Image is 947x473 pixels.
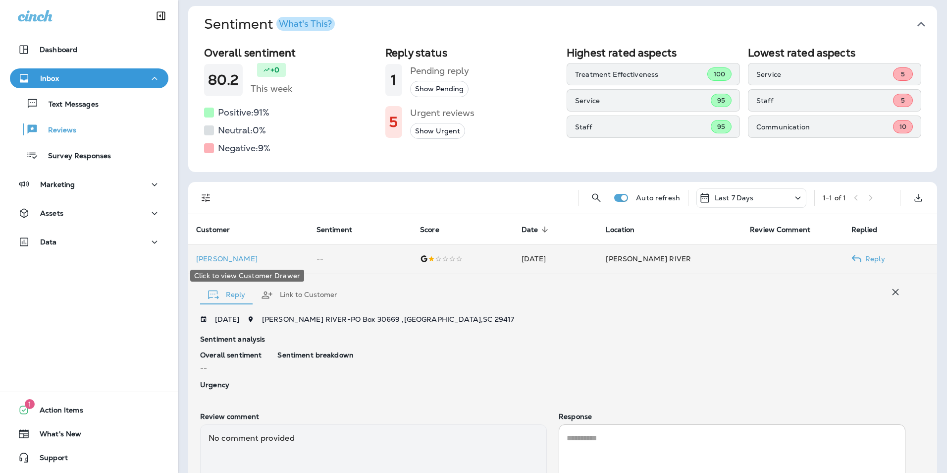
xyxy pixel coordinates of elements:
[30,406,83,418] span: Action Items
[196,6,945,43] button: SentimentWhat's This?
[215,315,239,323] p: [DATE]
[410,123,465,139] button: Show Urgent
[756,97,893,105] p: Staff
[190,270,304,282] div: Click to view Customer Drawer
[10,175,168,194] button: Marketing
[204,47,377,59] h2: Overall sentiment
[40,180,75,188] p: Marketing
[279,19,332,28] div: What's This?
[251,81,292,97] h5: This week
[567,47,740,59] h2: Highest rated aspects
[420,226,439,234] span: Score
[559,413,905,420] p: Response
[40,74,59,82] p: Inbox
[38,126,76,135] p: Reviews
[748,47,921,59] h2: Lowest rated aspects
[861,255,885,263] p: Reply
[10,119,168,140] button: Reviews
[200,381,262,389] p: Urgency
[908,188,928,208] button: Export as CSV
[30,430,81,442] span: What's New
[10,203,168,223] button: Assets
[606,225,647,234] span: Location
[200,351,262,359] p: Overall sentiment
[262,315,514,324] span: [PERSON_NAME] RIVER - PO Box 30669 , [GEOGRAPHIC_DATA] , SC 29417
[309,244,412,274] td: --
[10,400,168,420] button: 1Action Items
[575,123,711,131] p: Staff
[147,6,175,26] button: Collapse Sidebar
[750,226,810,234] span: Review Comment
[717,122,725,131] span: 95
[270,65,279,75] p: +0
[25,399,35,409] span: 1
[196,255,301,263] div: Click to view Customer Drawer
[200,351,262,373] div: --
[196,226,230,234] span: Customer
[901,70,905,78] span: 5
[717,96,725,105] span: 95
[218,140,270,156] h5: Negative: 9 %
[851,226,877,234] span: Replied
[420,225,452,234] span: Score
[200,413,547,420] p: Review comment
[756,70,893,78] p: Service
[522,225,551,234] span: Date
[575,70,707,78] p: Treatment Effectiveness
[196,225,243,234] span: Customer
[196,188,216,208] button: Filters
[39,100,99,110] p: Text Messages
[196,255,301,263] p: [PERSON_NAME]
[218,105,269,120] h5: Positive: 91 %
[389,72,398,88] h1: 1
[40,238,57,246] p: Data
[575,97,711,105] p: Service
[38,152,111,161] p: Survey Responses
[714,70,725,78] span: 100
[10,93,168,114] button: Text Messages
[316,225,365,234] span: Sentiment
[200,277,253,313] button: Reply
[204,16,335,33] h1: Sentiment
[188,43,937,172] div: SentimentWhat's This?
[606,226,634,234] span: Location
[899,122,906,131] span: 10
[10,145,168,166] button: Survey Responses
[253,277,345,313] button: Link to Customer
[10,68,168,88] button: Inbox
[715,194,754,202] p: Last 7 Days
[522,226,538,234] span: Date
[10,424,168,444] button: What's New
[901,96,905,105] span: 5
[851,225,890,234] span: Replied
[10,448,168,468] button: Support
[586,188,606,208] button: Search Reviews
[40,209,63,217] p: Assets
[30,454,68,466] span: Support
[218,122,266,138] h5: Neutral: 0 %
[277,351,905,359] p: Sentiment breakdown
[200,335,905,343] p: Sentiment analysis
[756,123,893,131] p: Communication
[514,244,598,274] td: [DATE]
[410,81,469,97] button: Show Pending
[208,72,239,88] h1: 80.2
[750,225,823,234] span: Review Comment
[606,254,691,263] span: [PERSON_NAME] RIVER
[410,63,469,79] h5: Pending reply
[276,17,335,31] button: What's This?
[385,47,559,59] h2: Reply status
[10,232,168,252] button: Data
[636,194,680,202] p: Auto refresh
[40,46,77,54] p: Dashboard
[410,105,474,121] h5: Urgent reviews
[10,40,168,59] button: Dashboard
[389,114,398,130] h1: 5
[823,194,846,202] div: 1 - 1 of 1
[316,226,352,234] span: Sentiment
